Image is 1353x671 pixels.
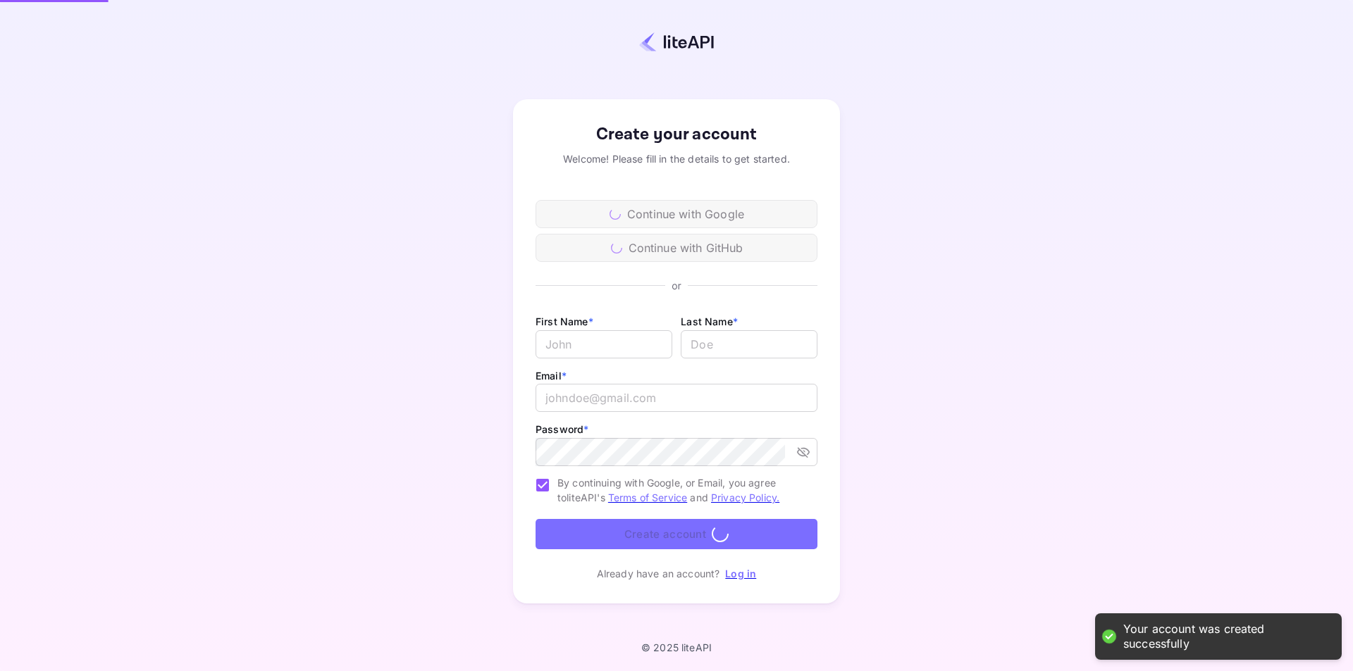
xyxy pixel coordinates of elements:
[725,567,756,579] a: Log in
[536,384,817,412] input: johndoe@gmail.com
[641,641,712,653] p: © 2025 liteAPI
[791,439,816,465] button: toggle password visibility
[711,491,779,503] a: Privacy Policy.
[536,330,672,358] input: John
[639,32,714,52] img: liteapi
[681,315,738,327] label: Last Name
[608,491,687,503] a: Terms of Service
[681,330,817,358] input: Doe
[536,315,593,327] label: First Name
[536,234,817,262] div: Continue with GitHub
[557,475,806,505] span: By continuing with Google, or Email, you agree to liteAPI's and
[536,423,588,435] label: Password
[1123,622,1328,651] div: Your account was created successfully
[536,122,817,147] div: Create your account
[597,566,720,581] p: Already have an account?
[536,370,567,382] label: Email
[536,151,817,166] div: Welcome! Please fill in the details to get started.
[536,200,817,228] div: Continue with Google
